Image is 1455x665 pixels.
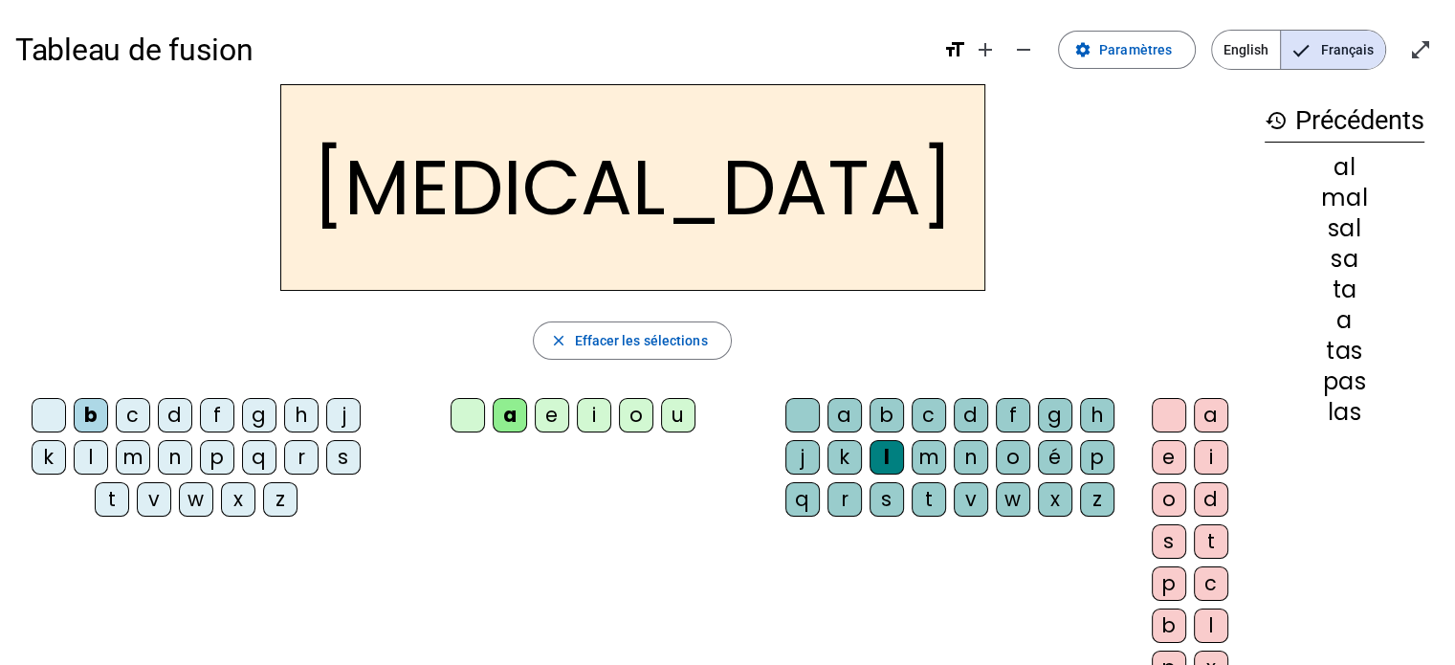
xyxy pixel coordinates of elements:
[1265,340,1424,363] div: tas
[1265,309,1424,332] div: a
[179,482,213,517] div: w
[1265,278,1424,301] div: ta
[549,332,566,349] mat-icon: close
[619,398,653,432] div: o
[326,398,361,432] div: j
[158,398,192,432] div: d
[996,440,1030,475] div: o
[158,440,192,475] div: n
[15,19,928,80] h1: Tableau de fusion
[827,398,862,432] div: a
[1004,31,1043,69] button: Diminuer la taille de la police
[242,398,276,432] div: g
[577,398,611,432] div: i
[1012,38,1035,61] mat-icon: remove
[661,398,695,432] div: u
[1152,440,1186,475] div: e
[1080,482,1114,517] div: z
[535,398,569,432] div: e
[1265,217,1424,240] div: sal
[1152,524,1186,559] div: s
[1281,31,1385,69] span: Français
[1038,440,1072,475] div: é
[493,398,527,432] div: a
[954,440,988,475] div: n
[1080,440,1114,475] div: p
[870,440,904,475] div: l
[116,398,150,432] div: c
[284,398,319,432] div: h
[870,482,904,517] div: s
[284,440,319,475] div: r
[785,440,820,475] div: j
[912,398,946,432] div: c
[574,329,707,352] span: Effacer les sélections
[1099,38,1172,61] span: Paramètres
[280,84,985,291] h2: [MEDICAL_DATA]
[32,440,66,475] div: k
[1212,31,1280,69] span: English
[785,482,820,517] div: q
[827,482,862,517] div: r
[1152,609,1186,643] div: b
[1211,30,1386,70] mat-button-toggle-group: Language selection
[1265,248,1424,271] div: sa
[74,440,108,475] div: l
[1038,482,1072,517] div: x
[1074,41,1091,58] mat-icon: settings
[870,398,904,432] div: b
[1265,100,1424,143] h3: Précédents
[1409,38,1432,61] mat-icon: open_in_full
[263,482,298,517] div: z
[1265,156,1424,179] div: al
[1401,31,1440,69] button: Entrer en plein écran
[1152,566,1186,601] div: p
[1265,187,1424,210] div: mal
[996,398,1030,432] div: f
[74,398,108,432] div: b
[954,398,988,432] div: d
[912,482,946,517] div: t
[1152,482,1186,517] div: o
[533,321,731,360] button: Effacer les sélections
[137,482,171,517] div: v
[827,440,862,475] div: k
[1194,524,1228,559] div: t
[1194,566,1228,601] div: c
[1265,109,1288,132] mat-icon: history
[95,482,129,517] div: t
[1265,370,1424,393] div: pas
[1194,398,1228,432] div: a
[996,482,1030,517] div: w
[966,31,1004,69] button: Augmenter la taille de la police
[221,482,255,517] div: x
[116,440,150,475] div: m
[912,440,946,475] div: m
[1038,398,1072,432] div: g
[974,38,997,61] mat-icon: add
[1080,398,1114,432] div: h
[200,398,234,432] div: f
[1194,482,1228,517] div: d
[200,440,234,475] div: p
[1265,401,1424,424] div: las
[954,482,988,517] div: v
[1058,31,1196,69] button: Paramètres
[1194,609,1228,643] div: l
[242,440,276,475] div: q
[326,440,361,475] div: s
[943,38,966,61] mat-icon: format_size
[1194,440,1228,475] div: i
